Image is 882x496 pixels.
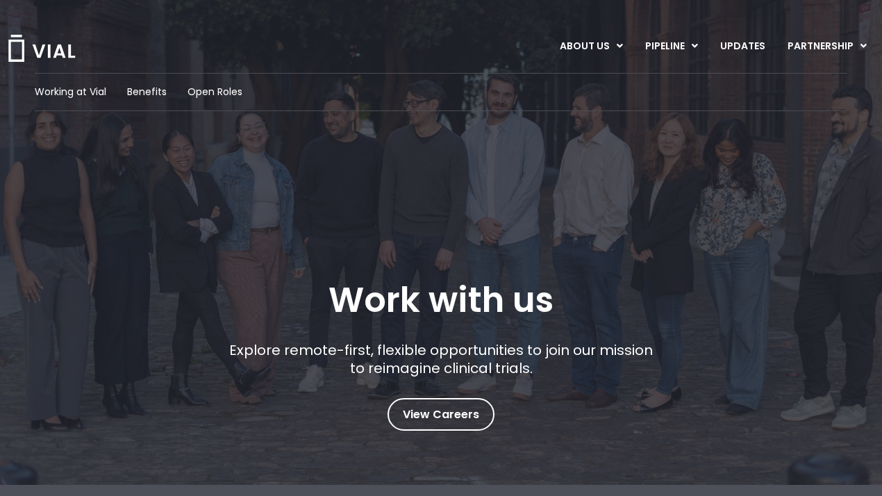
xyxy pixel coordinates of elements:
[403,406,479,424] span: View Careers
[188,85,242,99] a: Open Roles
[709,35,776,58] a: UPDATES
[634,35,708,58] a: PIPELINEMenu Toggle
[224,341,658,377] p: Explore remote-first, flexible opportunities to join our mission to reimagine clinical trials.
[388,398,494,431] a: View Careers
[35,85,106,99] a: Working at Vial
[7,35,76,62] img: Vial Logo
[776,35,878,58] a: PARTNERSHIPMenu Toggle
[127,85,167,99] a: Benefits
[328,280,554,320] h1: Work with us
[549,35,633,58] a: ABOUT USMenu Toggle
